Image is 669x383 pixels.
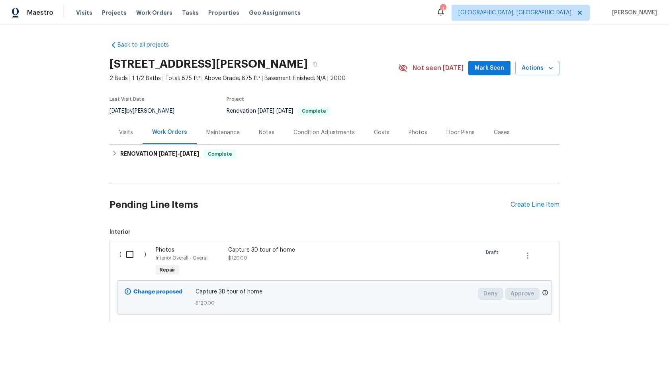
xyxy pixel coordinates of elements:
span: $120.00 [196,299,474,307]
span: Last Visit Date [110,97,145,102]
span: Actions [522,63,553,73]
div: Notes [259,129,274,137]
button: Deny [478,288,503,300]
button: Mark Seen [468,61,511,76]
span: 2 Beds | 1 1/2 Baths | Total: 875 ft² | Above Grade: 875 ft² | Basement Finished: N/A | 2000 [110,74,398,82]
span: Mark Seen [475,63,504,73]
div: Costs [374,129,389,137]
span: [DATE] [110,108,126,114]
span: Photos [156,247,174,253]
span: Capture 3D tour of home [196,288,474,296]
div: Cases [494,129,510,137]
span: - [158,151,199,156]
div: Visits [119,129,133,137]
span: Complete [299,109,329,113]
span: $120.00 [228,256,247,260]
span: Renovation [227,108,330,114]
span: [PERSON_NAME] [609,9,657,17]
span: Maestro [27,9,53,17]
span: Draft [486,248,502,256]
button: Approve [505,288,540,300]
div: RENOVATION [DATE]-[DATE]Complete [110,145,559,164]
span: Geo Assignments [249,9,301,17]
span: - [258,108,293,114]
span: Project [227,97,244,102]
div: 3 [440,5,446,13]
div: by [PERSON_NAME] [110,106,184,116]
span: Only a market manager or an area construction manager can approve [542,289,548,298]
span: Interior [110,228,559,236]
div: Work Orders [152,128,187,136]
button: Actions [515,61,559,76]
div: Create Line Item [511,201,559,209]
span: [DATE] [258,108,274,114]
span: [GEOGRAPHIC_DATA], [GEOGRAPHIC_DATA] [458,9,571,17]
span: [DATE] [158,151,178,156]
button: Copy Address [308,57,322,71]
span: Properties [208,9,239,17]
h6: RENOVATION [120,149,199,159]
span: Repair [156,266,178,274]
div: Capture 3D tour of home [228,246,368,254]
span: Work Orders [136,9,172,17]
span: Projects [102,9,127,17]
h2: [STREET_ADDRESS][PERSON_NAME] [110,60,308,68]
div: ( ) [117,244,153,280]
span: Interior Overall - Overall [156,256,209,260]
h2: Pending Line Items [110,186,511,223]
div: Condition Adjustments [293,129,355,137]
span: Tasks [182,10,199,16]
span: Not seen [DATE] [413,64,464,72]
span: Visits [76,9,92,17]
div: Floor Plans [446,129,475,137]
a: Back to all projects [110,41,186,49]
b: Change proposed [133,289,182,295]
span: [DATE] [276,108,293,114]
div: Photos [409,129,427,137]
div: Maintenance [206,129,240,137]
span: Complete [205,150,235,158]
span: [DATE] [180,151,199,156]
